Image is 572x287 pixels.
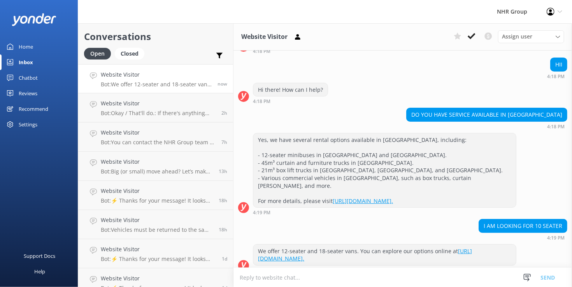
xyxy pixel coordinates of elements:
div: Support Docs [24,248,56,264]
span: Oct 07 2025 01:50pm (UTC +13:00) Pacific/Auckland [221,110,227,116]
p: Bot: ⚡ Thanks for your message! It looks like this one might be best handled by our team directly... [101,255,216,262]
a: Website VisitorBot:Big (or small) move ahead? Let’s make sure you’ve got the right wheels. Take o... [78,152,233,181]
span: Oct 06 2025 09:45pm (UTC +13:00) Pacific/Auckland [219,226,227,233]
p: Bot: You can contact the NHR Group team at 0800 110 110. [101,139,216,146]
div: Help [34,264,45,279]
a: Open [84,49,115,58]
div: HII [551,58,567,71]
span: Oct 07 2025 03:13am (UTC +13:00) Pacific/Auckland [219,168,227,175]
div: Oct 07 2025 04:19pm (UTC +13:00) Pacific/Auckland [253,210,516,215]
strong: 4:18 PM [253,49,270,54]
img: yonder-white-logo.png [12,13,56,26]
div: Hi there! How can I help? [253,83,328,96]
div: Inbox [19,54,33,70]
a: Website VisitorBot:You can contact the NHR Group team at 0800 110 110.7h [78,122,233,152]
a: [URL][DOMAIN_NAME]. [258,247,472,262]
h4: Website Visitor [101,157,213,166]
a: Website VisitorBot:We offer 12-seater and 18-seater vans. You can explore our options online at [... [78,64,233,93]
div: Yes, we have several rental options available in [GEOGRAPHIC_DATA], including: - 12-seater minibu... [253,133,516,207]
div: Closed [115,48,144,59]
strong: 4:18 PM [253,99,270,104]
h4: Website Visitor [101,216,213,224]
div: DO YOU HAVE SERVICE AVAILABLE IN [GEOGRAPHIC_DATA] [407,108,567,121]
div: Reviews [19,86,37,101]
h3: Website Visitor [241,32,288,42]
div: Chatbot [19,70,38,86]
h4: Website Visitor [101,70,212,79]
div: Oct 07 2025 04:18pm (UTC +13:00) Pacific/Auckland [406,124,567,129]
p: Bot: We offer 12-seater and 18-seater vans. You can explore our options online at [URL][DOMAIN_NA... [101,81,212,88]
span: Oct 06 2025 03:52pm (UTC +13:00) Pacific/Auckland [222,255,227,262]
div: Oct 07 2025 04:19pm (UTC +13:00) Pacific/Auckland [479,235,567,240]
span: Oct 06 2025 10:02pm (UTC +13:00) Pacific/Auckland [219,197,227,204]
div: Oct 07 2025 04:18pm (UTC +13:00) Pacific/Auckland [253,98,328,104]
div: Recommend [19,101,48,117]
div: Oct 07 2025 04:18pm (UTC +13:00) Pacific/Auckland [547,73,567,79]
div: Open [84,48,111,59]
h4: Website Visitor [101,245,216,254]
span: Oct 07 2025 04:19pm (UTC +13:00) Pacific/Auckland [218,80,227,87]
strong: 4:19 PM [253,210,270,215]
a: Website VisitorBot:Vehicles must be returned to the same location they were picked up from, as we... [78,210,233,239]
span: Assign user [502,32,532,41]
strong: 4:19 PM [547,236,565,240]
p: Bot: Vehicles must be returned to the same location they were picked up from, as we typically don... [101,226,213,233]
div: Oct 07 2025 04:18pm (UTC +13:00) Pacific/Auckland [253,48,516,54]
p: Bot: Okay / That'll do.: If there's anything else I can help with, let me know! [101,110,216,117]
div: We offer 12-seater and 18-seater vans. You can explore our options online at [253,245,516,265]
div: Assign User [498,30,564,43]
div: I AM LOOKING FOR 10 SEATER [479,219,567,233]
a: Website VisitorBot:⚡ Thanks for your message! It looks like this one might be best handled by our... [78,239,233,268]
h4: Website Visitor [101,187,213,195]
a: Website VisitorBot:⚡ Thanks for your message! It looks like this one might be best handled by our... [78,181,233,210]
p: Bot: Big (or small) move ahead? Let’s make sure you’ve got the right wheels. Take our quick quiz ... [101,168,213,175]
p: Bot: ⚡ Thanks for your message! It looks like this one might be best handled by our team directly... [101,197,213,204]
a: [URL][DOMAIN_NAME]. [333,197,393,205]
a: Website VisitorBot:Okay / That'll do.: If there's anything else I can help with, let me know!2h [78,93,233,122]
h4: Website Visitor [101,128,216,137]
a: Closed [115,49,148,58]
h2: Conversations [84,29,227,44]
strong: 4:18 PM [547,74,565,79]
h4: Website Visitor [101,99,216,108]
div: Settings [19,117,37,132]
h4: Website Visitor [101,274,216,283]
div: Home [19,39,33,54]
strong: 4:18 PM [547,124,565,129]
span: Oct 07 2025 08:37am (UTC +13:00) Pacific/Auckland [221,139,227,145]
